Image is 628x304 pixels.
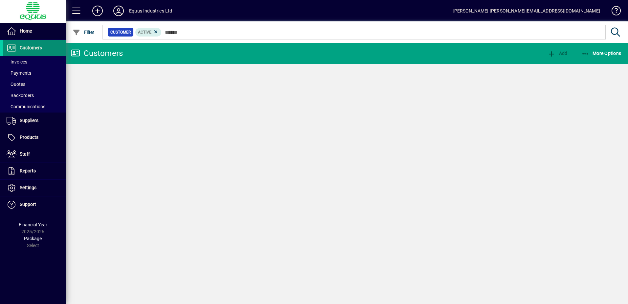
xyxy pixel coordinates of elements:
[20,185,36,190] span: Settings
[7,104,45,109] span: Communications
[71,48,123,59] div: Customers
[3,113,66,129] a: Suppliers
[87,5,108,17] button: Add
[3,79,66,90] a: Quotes
[3,56,66,67] a: Invoices
[7,59,27,64] span: Invoices
[20,28,32,34] span: Home
[7,70,31,76] span: Payments
[3,146,66,163] a: Staff
[71,26,96,38] button: Filter
[3,90,66,101] a: Backorders
[3,163,66,179] a: Reports
[73,30,95,35] span: Filter
[3,23,66,39] a: Home
[3,180,66,196] a: Settings
[3,196,66,213] a: Support
[580,47,623,59] button: More Options
[20,151,30,157] span: Staff
[607,1,620,23] a: Knowledge Base
[138,30,151,35] span: Active
[20,135,38,140] span: Products
[135,28,162,37] mat-chip: Activation Status: Active
[19,222,47,227] span: Financial Year
[3,129,66,146] a: Products
[581,51,621,56] span: More Options
[110,29,131,36] span: Customer
[20,168,36,173] span: Reports
[20,202,36,207] span: Support
[7,93,34,98] span: Backorders
[108,5,129,17] button: Profile
[20,45,42,50] span: Customers
[453,6,600,16] div: [PERSON_NAME] [PERSON_NAME][EMAIL_ADDRESS][DOMAIN_NAME]
[548,51,567,56] span: Add
[20,118,38,123] span: Suppliers
[3,101,66,112] a: Communications
[3,67,66,79] a: Payments
[7,82,25,87] span: Quotes
[129,6,172,16] div: Equus Industries Ltd
[24,236,42,241] span: Package
[546,47,569,59] button: Add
